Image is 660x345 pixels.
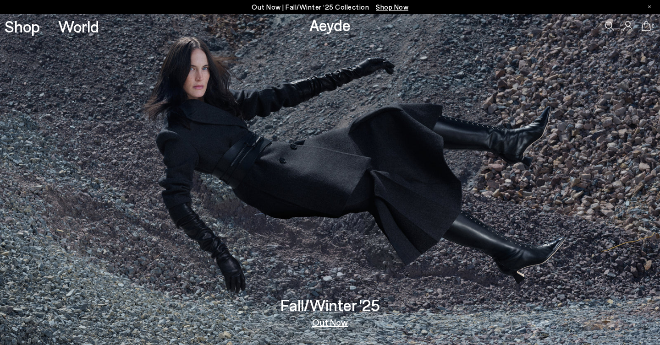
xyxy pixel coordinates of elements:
[280,297,380,313] h3: Fall/Winter '25
[376,3,408,11] span: Navigate to /collections/new-in
[651,24,655,29] span: 0
[309,15,351,34] a: Aeyde
[642,21,651,31] a: 0
[5,18,40,34] a: Shop
[312,318,348,327] a: Out Now
[58,18,99,34] a: World
[252,1,408,13] p: Out Now | Fall/Winter ‘25 Collection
